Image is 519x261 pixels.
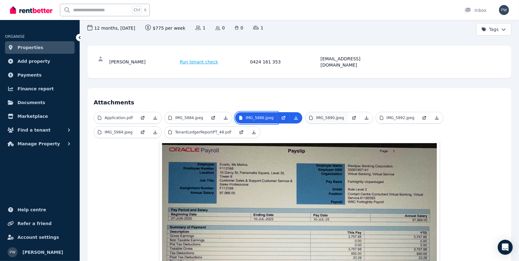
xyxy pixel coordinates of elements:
[165,127,235,138] a: TenantLedgerReportPT_48.pdf
[22,248,63,256] span: [PERSON_NAME]
[149,127,161,138] a: Download Attachment
[250,56,319,68] div: 0424 161 353
[5,110,75,123] a: Marketplace
[5,34,25,39] span: ORGANISE
[105,115,133,120] p: Application.pdf
[17,113,48,120] span: Marketplace
[17,71,42,79] span: Payments
[476,23,512,36] button: Tags
[17,206,46,213] span: Help centre
[290,112,302,123] a: Download Attachment
[348,112,360,123] a: Open in new Tab
[145,25,185,31] span: $775 per week
[360,112,373,123] a: Download Attachment
[136,127,149,138] a: Open in new Tab
[17,99,45,106] span: Documents
[105,130,133,135] p: IMG_5984.jpeg
[235,127,248,138] a: Open in new Tab
[5,217,75,230] a: Refer a friend
[220,112,232,123] a: Download Attachment
[175,115,203,120] p: IMG_5884.jpeg
[465,7,487,13] div: Inbox
[17,233,59,241] span: Account settings
[235,25,243,31] span: 0
[94,127,136,138] a: IMG_5984.jpeg
[165,112,207,123] a: IMG_5884.jpeg
[144,8,146,13] span: k
[7,247,17,257] img: Paul Wigan
[235,112,278,123] a: IMG_5886.jpeg
[10,5,52,15] img: RentBetter
[5,55,75,68] a: Add property
[277,112,290,123] a: Open in new Tab
[149,112,161,123] a: Download Attachment
[431,112,443,123] a: Download Attachment
[5,231,75,243] a: Account settings
[482,26,499,33] span: Tags
[248,127,260,138] a: Download Attachment
[175,130,231,135] p: TenantLedgerReportPT_48.pdf
[321,56,389,68] div: [EMAIL_ADDRESS][DOMAIN_NAME]
[87,25,135,31] span: 12 months , [DATE]
[17,44,43,51] span: Properties
[215,25,225,31] span: 0
[5,83,75,95] a: Finance report
[17,220,52,227] span: Refer a friend
[94,112,136,123] a: Application.pdf
[246,115,274,120] p: IMG_5886.jpeg
[5,41,75,54] a: Properties
[17,126,51,134] span: Find a tenant
[17,58,50,65] span: Add property
[17,140,60,148] span: Manage Property
[195,25,205,31] span: 1
[305,112,348,123] a: IMG_5890.jpeg
[94,94,505,107] h4: Attachments
[499,5,509,15] img: Paul Wigan
[498,240,513,255] div: Open Intercom Messenger
[5,96,75,109] a: Documents
[5,138,75,150] button: Manage Property
[5,124,75,136] button: Find a tenant
[17,85,54,93] span: Finance report
[5,69,75,81] a: Payments
[387,115,415,120] p: IMG_5892.jpeg
[5,203,75,216] a: Help centre
[207,112,220,123] a: Open in new Tab
[132,6,142,14] span: Ctrl
[253,25,263,31] span: 1
[316,115,344,120] p: IMG_5890.jpeg
[109,56,178,68] div: [PERSON_NAME]
[376,112,418,123] a: IMG_5892.jpeg
[180,59,218,65] span: Run tenant check
[136,112,149,123] a: Open in new Tab
[418,112,431,123] a: Open in new Tab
